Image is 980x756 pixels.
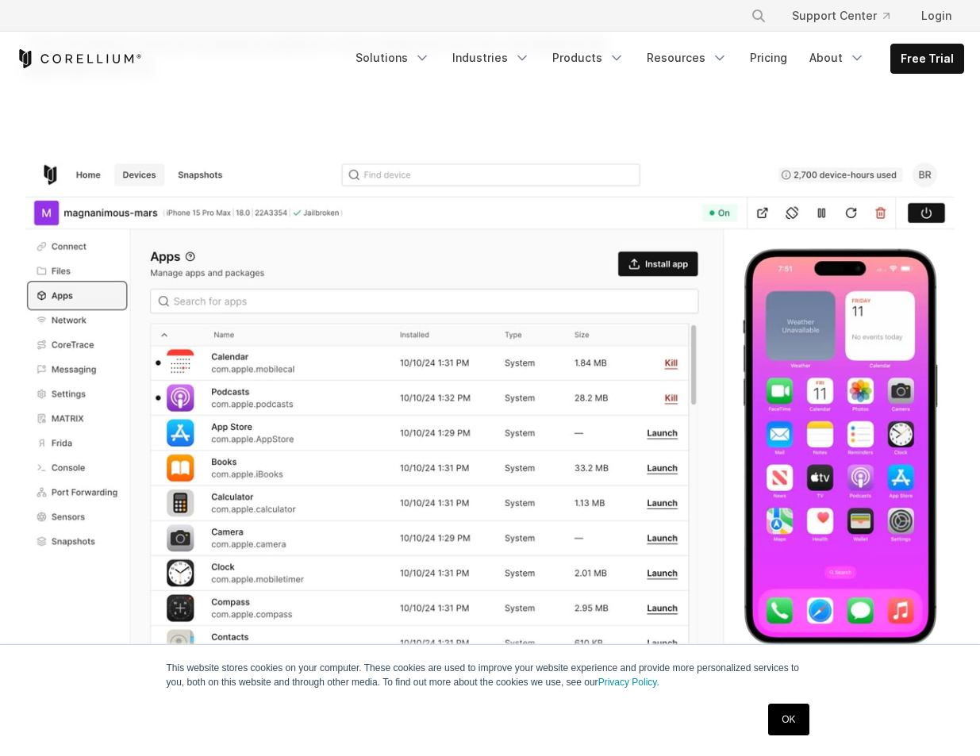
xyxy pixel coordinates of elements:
a: Resources [637,44,737,72]
a: Corellium Home [16,49,142,68]
a: About [800,44,874,72]
a: Support Center [779,2,902,30]
a: Free Trial [891,44,963,73]
a: Login [909,2,964,30]
a: Products [543,44,634,72]
button: Search [744,2,773,30]
div: Navigation Menu [732,2,964,30]
p: This website stores cookies on your computer. These cookies are used to improve your website expe... [167,661,814,689]
div: Navigation Menu [346,44,964,74]
a: Privacy Policy. [598,677,659,688]
a: OK [768,704,809,735]
a: Industries [443,44,540,72]
a: Pricing [740,44,797,72]
img: iOS 18 Full Screenshot-1 [25,155,955,717]
a: Solutions [346,44,440,72]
